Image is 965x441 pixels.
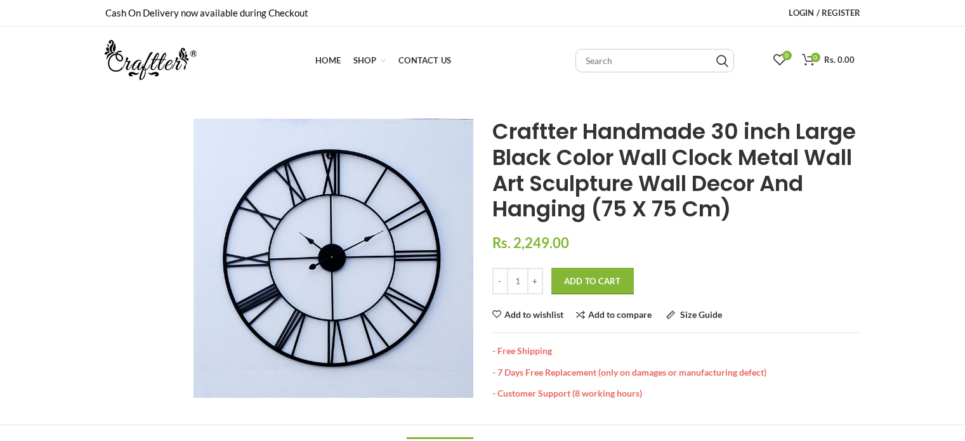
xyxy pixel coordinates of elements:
[680,309,722,320] span: Size Guide
[782,51,792,60] span: 0
[811,53,820,62] span: 0
[575,49,734,72] input: Search
[105,40,197,80] img: craftter.com
[492,332,861,399] div: - Free Shipping - 7 Days Free Replacement (only on damages or manufacturing defect) - Customer Su...
[504,310,563,319] span: Add to wishlist
[392,48,457,73] a: Contact Us
[588,309,652,320] span: Add to compare
[492,268,508,294] input: -
[564,276,621,286] span: Add to Cart
[398,55,451,65] span: Contact Us
[789,8,860,18] span: Login / Register
[492,116,856,224] span: Craftter Handmade 30 inch Large Black Color Wall Clock Metal Wall Art Sculpture Wall Decor And Ha...
[309,48,347,73] a: Home
[194,119,473,398] img: Craftter Handmade 30 inch Large Black Color Wall Clock Metal Wall Art Sculpture Wall Decor And Ha...
[666,310,722,320] a: Size Guide
[492,310,563,319] a: Add to wishlist
[716,55,728,67] input: Search
[824,55,855,65] span: Rs. 0.00
[551,268,634,294] button: Add to Cart
[347,48,392,73] a: Shop
[576,310,652,320] a: Add to compare
[353,55,376,65] span: Shop
[767,48,792,73] a: 0
[527,268,543,294] input: +
[796,48,861,73] a: 0 Rs. 0.00
[492,234,569,251] span: Rs. 2,249.00
[315,55,341,65] span: Home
